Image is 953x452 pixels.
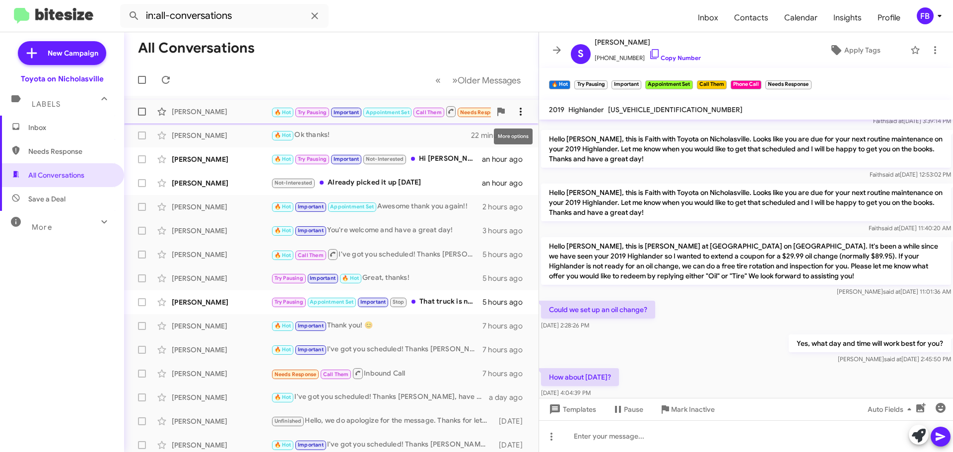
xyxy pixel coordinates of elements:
small: 🔥 Hot [549,80,570,89]
span: Needs Response [460,109,502,116]
div: [PERSON_NAME] [172,345,271,355]
span: Appointment Set [366,109,409,116]
span: Not-Interested [366,156,404,162]
span: 🔥 Hot [274,156,291,162]
div: [PERSON_NAME] [172,250,271,259]
div: 22 minutes ago [471,130,531,140]
span: 2019 [549,105,564,114]
span: Save a Deal [28,194,66,204]
span: Important [360,299,386,305]
div: [PERSON_NAME] [172,416,271,426]
span: Needs Response [274,371,317,378]
span: Mark Inactive [671,400,715,418]
span: [PERSON_NAME] [DATE] 2:45:50 PM [838,355,951,363]
span: Pause [624,400,643,418]
a: Inbox [690,3,726,32]
span: Unfinished [274,418,302,424]
div: Thank you! 😊 [271,320,482,331]
span: Important [298,442,324,448]
span: Important [334,156,359,162]
span: said at [882,224,899,232]
div: How about [DATE]? [271,105,491,118]
span: Important [310,275,336,281]
span: Call Them [323,371,349,378]
span: S [578,46,584,62]
p: Hello [PERSON_NAME], this is [PERSON_NAME] at [GEOGRAPHIC_DATA] on [GEOGRAPHIC_DATA]. It's been a... [541,237,951,285]
span: 🔥 Hot [274,394,291,400]
button: Auto Fields [860,400,923,418]
a: Calendar [776,3,825,32]
span: Stop [393,299,405,305]
a: Insights [825,3,870,32]
span: [DATE] 2:28:26 PM [541,322,589,329]
div: [PERSON_NAME] [172,226,271,236]
div: 5 hours ago [482,273,531,283]
span: [DATE] 4:04:39 PM [541,389,591,396]
div: Ok thanks! [271,129,471,141]
div: Toyota on Nicholasville [21,74,104,84]
span: Labels [32,100,61,109]
span: 🔥 Hot [274,227,291,234]
button: Apply Tags [804,41,905,59]
p: Hello [PERSON_NAME], this is Faith with Toyota on Nicholasville. Looks like you are due for your ... [541,184,951,221]
span: Important [334,109,359,116]
div: [PERSON_NAME] [172,392,271,402]
div: [PERSON_NAME] [172,369,271,379]
div: [PERSON_NAME] [172,130,271,140]
span: 🔥 Hot [342,275,359,281]
div: [PERSON_NAME] [172,178,271,188]
span: said at [883,288,900,295]
div: an hour ago [482,178,531,188]
div: FB [917,7,934,24]
div: [PERSON_NAME] [172,297,271,307]
span: Important [298,346,324,353]
div: [PERSON_NAME] [172,202,271,212]
input: Search [120,4,329,28]
span: 🔥 Hot [274,323,291,329]
span: Faith [DATE] 11:40:20 AM [869,224,951,232]
span: Important [298,227,324,234]
button: Templates [539,400,604,418]
div: Awesome thank you again!! [271,201,482,212]
span: All Conversations [28,170,84,180]
div: I've got you scheduled! Thanks [PERSON_NAME], have a great day! [271,439,494,451]
h1: All Conversations [138,40,255,56]
span: said at [886,117,903,125]
div: Great, thanks! [271,272,482,284]
span: 🔥 Hot [274,132,291,138]
span: 🔥 Hot [274,252,291,258]
span: Profile [870,3,908,32]
div: 7 hours ago [482,345,531,355]
small: Important [612,80,641,89]
span: Templates [547,400,596,418]
div: You're welcome and have a great day! [271,225,482,236]
a: New Campaign [18,41,106,65]
div: 2 hours ago [482,202,531,212]
div: an hour ago [482,154,531,164]
div: That truck is no longer mine, do not text me again. [271,296,482,308]
span: » [452,74,458,86]
span: 🔥 Hot [274,346,291,353]
button: Pause [604,400,651,418]
span: Not-Interested [274,180,313,186]
a: Contacts [726,3,776,32]
span: Faith [DATE] 3:39:14 PM [873,117,951,125]
span: [PERSON_NAME] [DATE] 11:01:36 AM [837,288,951,295]
div: 7 hours ago [482,369,531,379]
span: Older Messages [458,75,521,86]
div: [PERSON_NAME] [172,154,271,164]
button: FB [908,7,942,24]
a: Copy Number [649,54,701,62]
div: I've got you scheduled! Thanks [PERSON_NAME], have a great day! [271,391,489,403]
div: 7 hours ago [482,321,531,331]
small: Needs Response [765,80,811,89]
div: Already picked it up [DATE] [271,177,482,189]
span: said at [884,355,901,363]
span: [PERSON_NAME] [595,36,701,48]
div: a day ago [489,392,531,402]
small: Call Them [697,80,727,89]
span: Important [298,203,324,210]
